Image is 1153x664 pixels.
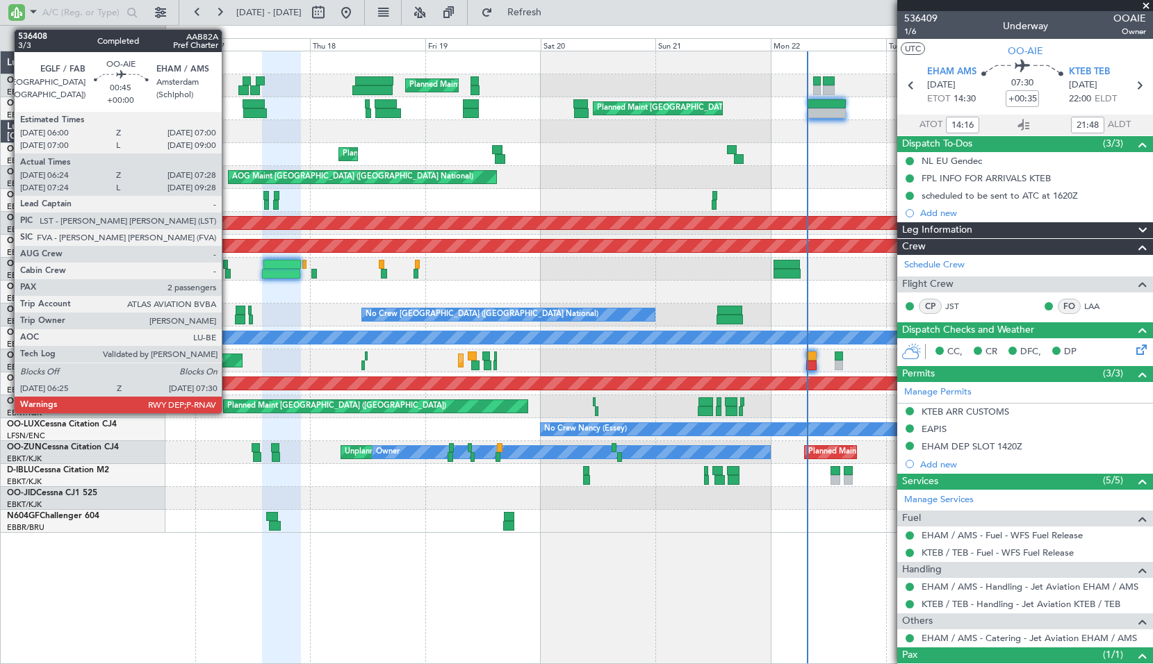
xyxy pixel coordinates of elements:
[1069,78,1097,92] span: [DATE]
[904,258,965,272] a: Schedule Crew
[1008,44,1043,58] span: OO-AIE
[904,11,938,26] span: 536409
[310,38,425,51] div: Thu 18
[1103,647,1123,662] span: (1/1)
[954,92,976,106] span: 14:30
[7,443,119,451] a: OO-ZUNCessna Citation CJ4
[236,6,302,19] span: [DATE] - [DATE]
[7,99,77,108] a: OO-FAEFalcon 7X
[1084,300,1115,313] a: LAA
[922,172,1051,184] div: FPL INFO FOR ARRIVALS KTEB
[1103,136,1123,151] span: (3/3)
[1071,117,1104,133] input: --:--
[922,581,1138,592] a: EHAM / AMS - Handling - Jet Aviation EHAM / AMS
[7,145,88,153] a: OO-WLPGlobal 5500
[7,466,109,474] a: D-IBLUCessna Citation M2
[7,454,42,464] a: EBKT/KJK
[7,260,75,268] a: OO-AIEFalcon 7X
[425,38,541,51] div: Fri 19
[7,431,45,441] a: LFSN/ENC
[1069,92,1091,106] span: 22:00
[920,207,1146,219] div: Add new
[42,2,122,23] input: A/C (Reg. or Type)
[7,351,42,360] span: OO-ROK
[902,562,942,578] span: Handling
[922,440,1022,452] div: EHAM DEP SLOT 1420Z
[7,329,117,337] a: OO-SLMCessna Citation XLS
[227,396,446,417] div: Planned Maint [GEOGRAPHIC_DATA] ([GEOGRAPHIC_DATA])
[7,191,81,199] a: OO-HHOFalcon 8X
[902,222,972,238] span: Leg Information
[7,512,40,520] span: N604GF
[7,339,44,349] a: EBBR/BRU
[1069,65,1110,79] span: KTEB TEB
[7,443,42,451] span: OO-ZUN
[655,38,771,51] div: Sun 21
[808,442,970,463] div: Planned Maint Kortrijk-[GEOGRAPHIC_DATA]
[7,385,42,395] a: EBKT/KJK
[7,237,40,245] span: OO-LAH
[7,476,42,487] a: EBKT/KJK
[7,201,44,212] a: EBBR/BRU
[7,214,76,222] a: OO-ELKFalcon 8X
[366,304,598,325] div: No Crew [GEOGRAPHIC_DATA] ([GEOGRAPHIC_DATA] National)
[7,329,40,337] span: OO-SLM
[7,247,44,258] a: EBBR/BRU
[922,190,1078,201] div: scheduled to be sent to ATC at 1620Z
[902,276,954,292] span: Flight Crew
[904,26,938,38] span: 1/6
[7,522,44,533] a: EBBR/BRU
[7,214,38,222] span: OO-ELK
[7,87,44,97] a: EBBR/BRU
[1113,26,1146,38] span: Owner
[7,293,42,304] a: EBKT/KJK
[36,33,147,43] span: All Aircraft
[7,420,117,429] a: OO-LUXCessna Citation CJ4
[343,144,415,165] div: Planned Maint Liege
[922,423,947,435] div: EAPIS
[919,299,942,314] div: CP
[544,419,627,440] div: No Crew Nancy (Essey)
[7,351,119,360] a: OO-ROKCessna Citation CJ4
[232,167,473,188] div: AOG Maint [GEOGRAPHIC_DATA] ([GEOGRAPHIC_DATA] National)
[922,529,1083,541] a: EHAM / AMS - Fuel - WFS Fuel Release
[886,38,1001,51] div: Tue 23
[7,466,34,474] span: D-IBLU
[902,322,1034,338] span: Dispatch Checks and Weather
[1064,345,1077,359] span: DP
[7,145,41,153] span: OO-WLP
[927,65,976,79] span: EHAM AMS
[7,397,117,406] a: OO-LXACessna Citation CJ4
[922,632,1137,644] a: EHAM / AMS - Catering - Jet Aviation EHAM / AMS
[7,306,122,314] a: OO-GPEFalcon 900EX EASy II
[902,136,972,152] span: Dispatch To-Dos
[920,458,1146,470] div: Add new
[902,613,933,629] span: Others
[901,42,925,55] button: UTC
[945,300,976,313] a: JST
[7,512,99,520] a: N604GFChallenger 604
[7,374,119,383] a: OO-NSGCessna Citation CJ4
[902,647,917,663] span: Pax
[496,8,554,17] span: Refresh
[927,92,950,106] span: ETOT
[904,385,972,399] a: Manage Permits
[7,489,36,497] span: OO-JID
[7,260,37,268] span: OO-AIE
[7,420,40,429] span: OO-LUX
[1011,76,1033,90] span: 07:30
[904,493,974,507] a: Manage Services
[597,98,849,119] div: Planned Maint [GEOGRAPHIC_DATA] ([GEOGRAPHIC_DATA] National)
[1095,92,1117,106] span: ELDT
[7,76,42,85] span: OO-LUM
[7,489,97,497] a: OO-JIDCessna CJ1 525
[902,239,926,255] span: Crew
[7,362,42,372] a: EBKT/KJK
[168,28,192,40] div: [DATE]
[902,474,938,490] span: Services
[927,78,956,92] span: [DATE]
[7,168,77,176] a: OO-VSFFalcon 8X
[7,237,79,245] a: OO-LAHFalcon 7X
[7,110,44,120] a: EBBR/BRU
[7,179,44,189] a: EBBR/BRU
